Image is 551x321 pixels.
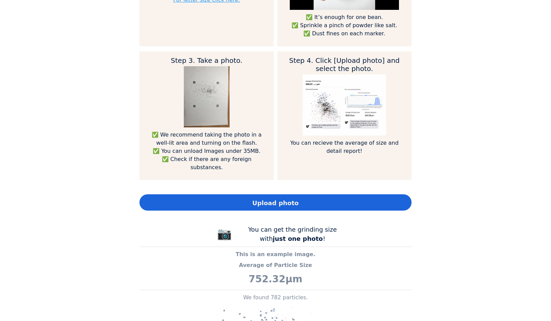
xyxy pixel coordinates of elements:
[139,272,412,286] p: 752.32μm
[241,225,344,243] div: You can get the grinding size with !
[287,56,401,73] h2: Step 4. Click [Upload photo] and select the photo.
[150,56,264,65] h2: Step 3. Take a photo.
[287,139,401,155] p: You can recieve the average of size and detail report!
[273,235,323,242] b: just one photo
[217,227,232,240] span: 📷
[139,261,412,269] p: Average of Particle Size
[139,293,412,302] p: We found 782 particles.
[184,66,230,127] img: guide
[139,250,412,258] p: This is an example image.
[150,131,264,172] p: ✅ We recommend taking the photo in a well-lit area and turning on the flash. ✅ You can unload Ima...
[303,74,386,136] img: guide
[252,198,299,208] span: Upload photo
[287,13,401,38] p: ✅ It’s enough for one bean. ✅ Sprinkle a pinch of powder like salt. ✅ Dust fines on each marker.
